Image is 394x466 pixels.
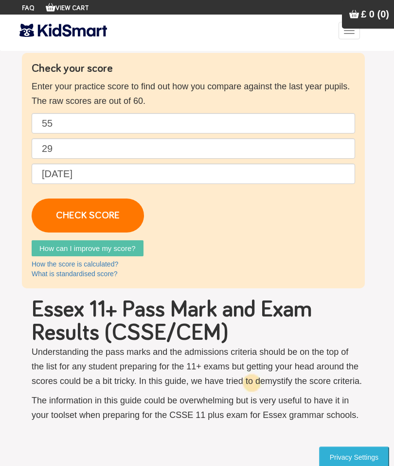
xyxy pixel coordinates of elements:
img: Your items in the shopping basket [46,2,55,12]
a: What is standardised score? [32,270,118,278]
img: Your items in the shopping basket [349,9,359,19]
span: £ 0 (0) [361,9,389,19]
h1: Essex 11+ Pass Mark and Exam Results (CSSE/CEM) [32,298,362,345]
input: English raw score [32,113,355,133]
p: Enter your practice score to find out how you compare against the last year pupils. The raw score... [32,79,355,108]
a: FAQ [22,5,35,12]
p: Understanding the pass marks and the admissions criteria should be on the top of the list for any... [32,345,362,388]
input: Date of birth (d/m/y) e.g. 27/12/2007 [32,164,355,184]
a: How the score is calculated? [32,260,118,268]
a: CHECK SCORE [32,199,144,233]
a: View Cart [46,5,89,12]
input: Maths raw score [32,138,355,159]
img: KidSmart logo [19,22,107,39]
a: How can I improve my score? [32,240,143,256]
p: The information in this guide could be overwhelming but is very useful to have it in your toolset... [32,393,362,422]
h4: Check your score [32,63,355,74]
